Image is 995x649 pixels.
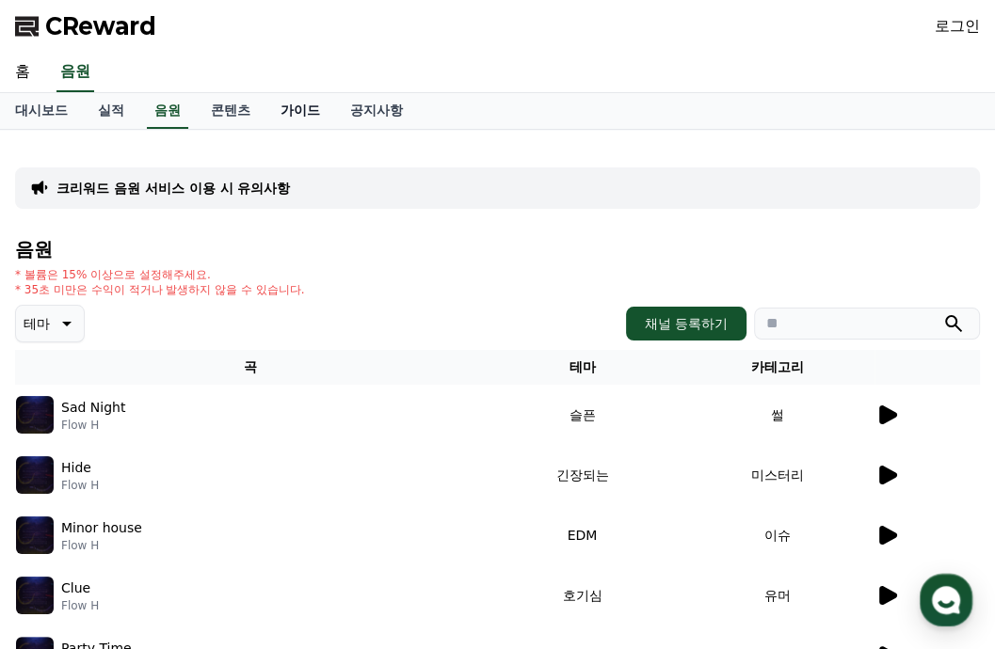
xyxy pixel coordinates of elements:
td: 호기심 [485,565,680,625]
a: 대화 [124,493,243,540]
img: music [16,516,54,554]
button: 채널 등록하기 [626,307,746,340]
a: 음원 [56,53,94,92]
td: 미스터리 [680,445,875,505]
img: music [16,456,54,494]
img: music [16,396,54,434]
a: 설정 [243,493,361,540]
p: * 볼륨은 15% 이상으로 설정해주세요. [15,267,305,282]
p: Flow H [61,538,142,553]
td: 썰 [680,385,875,445]
img: music [16,577,54,614]
td: 유머 [680,565,875,625]
p: Flow H [61,598,99,613]
td: 긴장되는 [485,445,680,505]
th: 곡 [15,350,485,385]
span: 대화 [172,522,195,537]
p: Hide [61,458,91,478]
h4: 음원 [15,239,980,260]
span: 설정 [291,521,313,536]
p: Minor house [61,518,142,538]
th: 카테고리 [680,350,875,385]
a: 홈 [6,493,124,540]
p: Flow H [61,478,99,493]
button: 테마 [15,305,85,342]
p: Sad Night [61,398,125,418]
span: CReward [45,11,156,41]
a: 가이드 [265,93,335,129]
a: 크리워드 음원 서비스 이용 시 유의사항 [56,179,290,198]
a: 콘텐츠 [196,93,265,129]
a: 로그인 [935,15,980,38]
a: CReward [15,11,156,41]
a: 음원 [147,93,188,129]
p: 테마 [24,310,50,337]
td: EDM [485,505,680,565]
a: 실적 [83,93,139,129]
td: 슬픈 [485,385,680,445]
th: 테마 [485,350,680,385]
td: 이슈 [680,505,875,565]
span: 홈 [59,521,71,536]
p: * 35초 미만은 수익이 적거나 발생하지 않을 수 있습니다. [15,282,305,297]
p: Flow H [61,418,125,433]
a: 공지사항 [335,93,418,129]
p: Clue [61,578,90,598]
